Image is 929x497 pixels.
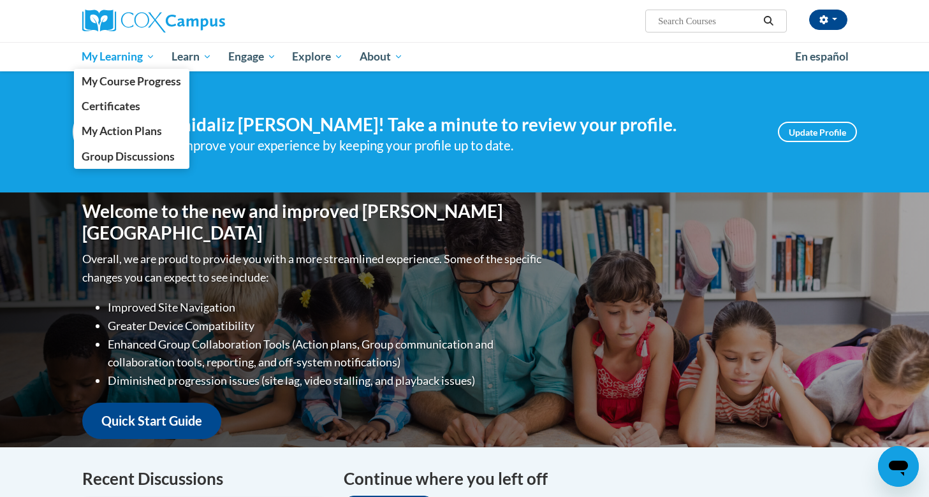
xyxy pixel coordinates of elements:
a: Quick Start Guide [82,403,221,439]
img: Cox Campus [82,10,225,32]
a: About [351,42,411,71]
button: Search [759,13,778,29]
div: Help improve your experience by keeping your profile up to date. [149,135,759,156]
span: My Learning [82,49,155,64]
img: Profile Image [73,103,130,161]
a: Cox Campus [82,10,325,32]
span: Engage [228,49,276,64]
a: Explore [284,42,351,71]
h4: Hi Zaidaliz [PERSON_NAME]! Take a minute to review your profile. [149,114,759,136]
h1: Welcome to the new and improved [PERSON_NAME][GEOGRAPHIC_DATA] [82,201,545,243]
a: Update Profile [778,122,857,142]
span: En español [795,50,849,63]
span: My Course Progress [82,75,181,88]
span: Group Discussions [82,150,175,163]
a: My Course Progress [74,69,190,94]
span: My Action Plans [82,124,162,138]
div: Main menu [63,42,867,71]
h4: Recent Discussions [82,466,325,491]
iframe: Botón para iniciar la ventana de mensajería [878,446,919,487]
li: Enhanced Group Collaboration Tools (Action plans, Group communication and collaboration tools, re... [108,335,545,372]
button: Account Settings [809,10,847,30]
li: Greater Device Compatibility [108,317,545,335]
a: Group Discussions [74,144,190,169]
span: Certificates [82,99,140,113]
span: About [360,49,403,64]
input: Search Courses [657,13,759,29]
a: Certificates [74,94,190,119]
p: Overall, we are proud to provide you with a more streamlined experience. Some of the specific cha... [82,250,545,287]
a: My Learning [74,42,164,71]
li: Improved Site Navigation [108,298,545,317]
li: Diminished progression issues (site lag, video stalling, and playback issues) [108,371,545,390]
h4: Continue where you left off [344,466,847,491]
a: En español [787,43,857,70]
a: My Action Plans [74,119,190,143]
a: Engage [220,42,284,71]
span: Explore [292,49,343,64]
span: Learn [172,49,212,64]
a: Learn [163,42,220,71]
